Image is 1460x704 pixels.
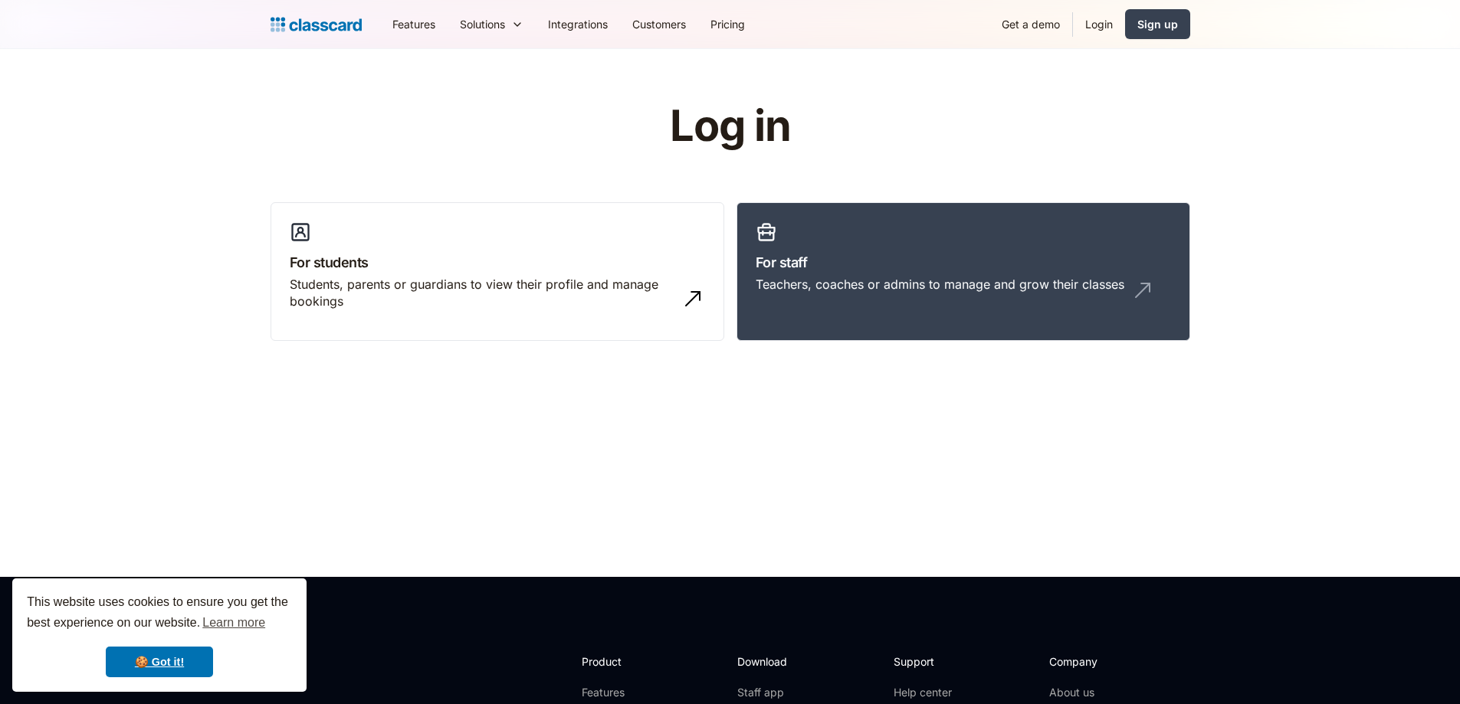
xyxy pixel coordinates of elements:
[200,611,267,634] a: learn more about cookies
[290,252,705,273] h3: For students
[536,7,620,41] a: Integrations
[582,685,664,700] a: Features
[487,103,973,150] h1: Log in
[460,16,505,32] div: Solutions
[12,578,307,692] div: cookieconsent
[737,202,1190,342] a: For staffTeachers, coaches or admins to manage and grow their classes
[756,276,1124,293] div: Teachers, coaches or admins to manage and grow their classes
[448,7,536,41] div: Solutions
[894,685,956,700] a: Help center
[380,7,448,41] a: Features
[106,647,213,677] a: dismiss cookie message
[698,7,757,41] a: Pricing
[1125,9,1190,39] a: Sign up
[582,653,664,670] h2: Product
[756,252,1171,273] h3: For staff
[271,14,362,35] a: Logo
[737,685,800,700] a: Staff app
[1049,653,1151,670] h2: Company
[1137,16,1178,32] div: Sign up
[271,202,724,342] a: For studentsStudents, parents or guardians to view their profile and manage bookings
[27,593,292,634] span: This website uses cookies to ensure you get the best experience on our website.
[1073,7,1125,41] a: Login
[894,653,956,670] h2: Support
[620,7,698,41] a: Customers
[290,276,674,310] div: Students, parents or guardians to view their profile and manage bookings
[1049,685,1151,700] a: About us
[989,7,1072,41] a: Get a demo
[737,653,800,670] h2: Download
